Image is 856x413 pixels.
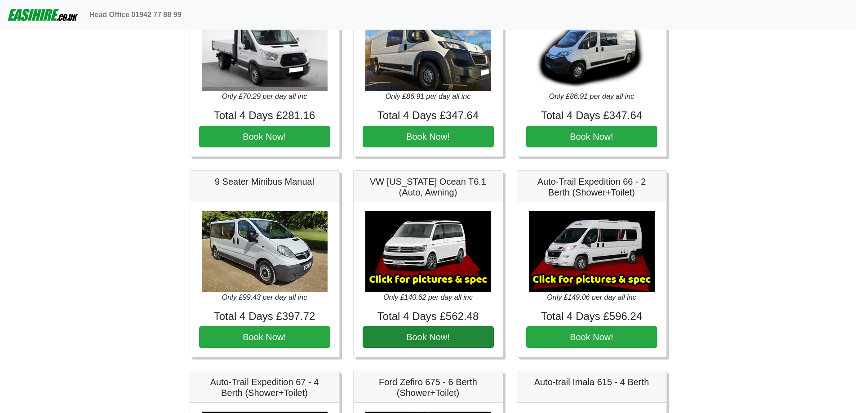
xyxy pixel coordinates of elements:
i: Only £86.91 per day all inc [386,93,470,100]
img: Peugeot Boxer LWB 6 Seater Crew Van [365,10,491,91]
img: 9 Seater Minibus Manual [202,211,328,292]
i: Only £86.91 per day all inc [549,93,634,100]
h4: Total 4 Days £397.72 [199,310,330,323]
img: VW California Ocean T6.1 (Auto, Awning) [365,211,491,292]
i: Only £149.06 per day all inc [547,293,636,301]
button: Book Now! [199,326,330,348]
h5: Ford Zefiro 675 - 6 Berth (Shower+Toilet) [363,377,494,398]
h4: Total 4 Days £347.64 [363,109,494,122]
h5: Auto-Trail Expedition 66 - 2 Berth (Shower+Toilet) [526,176,657,198]
img: Ford Transit Flatbed (own insurance) [202,10,328,91]
h5: Auto-trail Imala 615 - 4 Berth [526,377,657,387]
img: 7 Seater Welfare Van (own insurance) [529,10,655,91]
button: Book Now! [363,126,494,147]
h5: Auto-Trail Expedition 67 - 4 Berth (Shower+Toilet) [199,377,330,398]
i: Only £70.29 per day all inc [222,93,307,100]
button: Book Now! [526,326,657,348]
a: Head Office 01942 77 88 99 [86,6,185,24]
b: Head Office 01942 77 88 99 [89,11,182,18]
i: Only £140.62 per day all inc [383,293,472,301]
button: Book Now! [199,126,330,147]
h4: Total 4 Days £562.48 [363,310,494,323]
h5: VW [US_STATE] Ocean T6.1 (Auto, Awning) [363,176,494,198]
i: Only £99.43 per day all inc [222,293,307,301]
h4: Total 4 Days £596.24 [526,310,657,323]
img: easihire_logo_small.png [7,6,79,24]
button: Book Now! [526,126,657,147]
button: Book Now! [363,326,494,348]
h5: 9 Seater Minibus Manual [199,176,330,187]
img: Auto-Trail Expedition 66 - 2 Berth (Shower+Toilet) [529,211,655,292]
h4: Total 4 Days £347.64 [526,109,657,122]
h4: Total 4 Days £281.16 [199,109,330,122]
